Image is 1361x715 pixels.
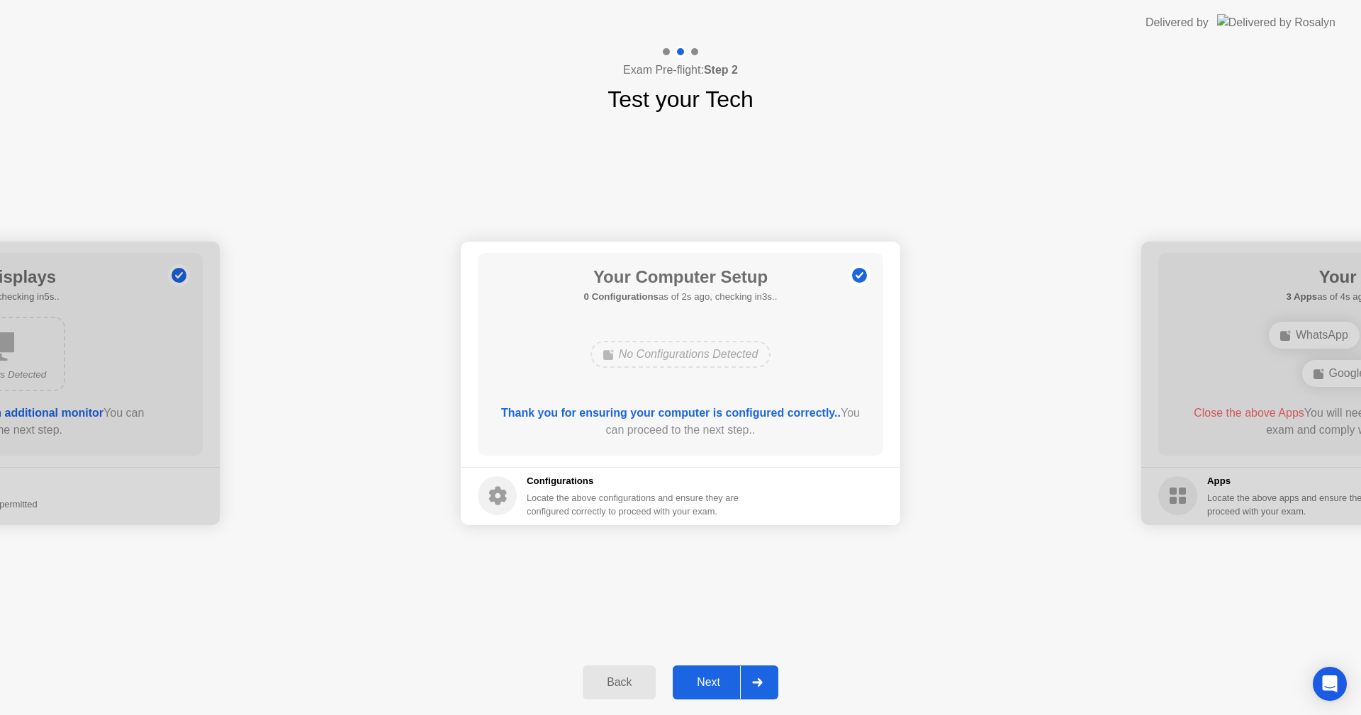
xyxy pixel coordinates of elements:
div: Delivered by [1146,14,1209,31]
h1: Test your Tech [607,82,754,116]
div: Next [677,676,740,689]
button: Back [583,665,656,699]
b: 0 Configurations [584,291,659,302]
h4: Exam Pre-flight: [623,62,738,79]
h5: Configurations [527,474,741,488]
div: You can proceed to the next step.. [498,405,863,439]
h1: Your Computer Setup [584,264,778,290]
h5: as of 2s ago, checking in3s.. [584,290,778,304]
div: Locate the above configurations and ensure they are configured correctly to proceed with your exam. [527,491,741,518]
button: Next [673,665,778,699]
div: No Configurations Detected [590,341,771,368]
div: Open Intercom Messenger [1313,667,1347,701]
img: Delivered by Rosalyn [1217,14,1335,30]
div: Back [587,676,651,689]
b: Thank you for ensuring your computer is configured correctly.. [501,407,841,419]
b: Step 2 [704,64,738,76]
